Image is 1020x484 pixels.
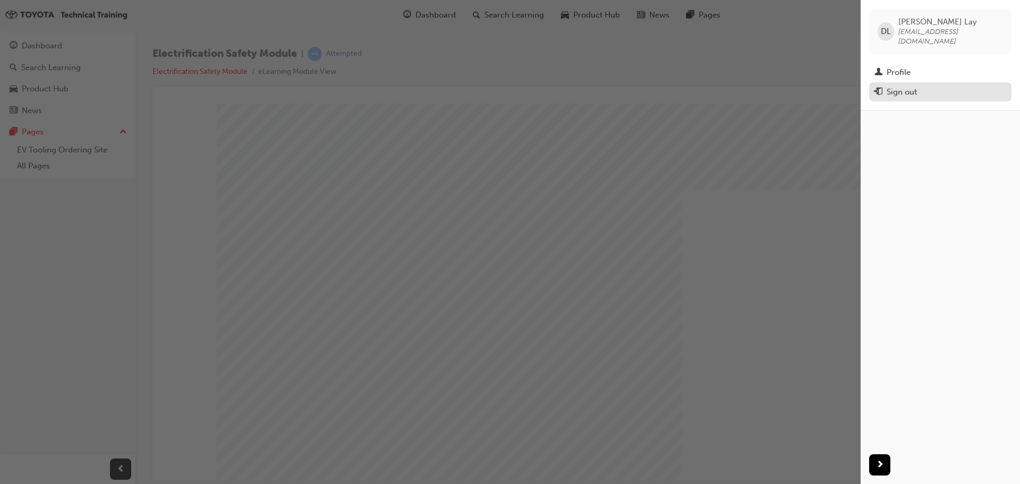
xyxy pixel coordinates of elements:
[874,68,882,78] span: man-icon
[887,86,917,98] div: Sign out
[898,27,958,46] span: [EMAIL_ADDRESS][DOMAIN_NAME]
[869,63,1011,82] a: Profile
[869,82,1011,102] button: Sign out
[876,458,884,472] span: next-icon
[881,26,891,38] span: DL
[874,88,882,97] span: exit-icon
[898,17,1003,27] span: [PERSON_NAME] Lay
[887,66,911,79] div: Profile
